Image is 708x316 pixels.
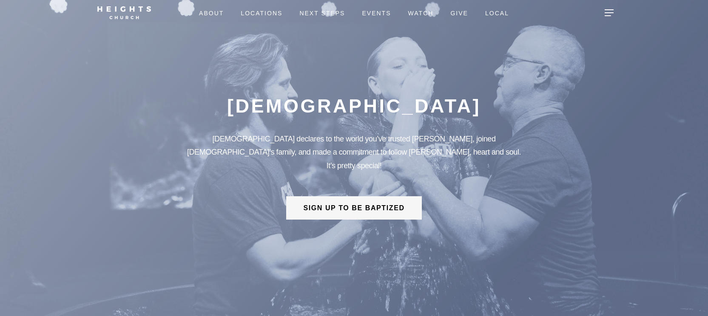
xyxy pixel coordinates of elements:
[95,3,154,23] img: 7fdc7de0-3bfd-4f30-a489-8ade0bda3cb9.png
[184,133,524,173] p: [DEMOGRAPHIC_DATA] declares to the world you’ve trusted [PERSON_NAME], joined [DEMOGRAPHIC_DATA]’...
[191,5,232,20] a: About
[442,5,477,20] a: Give
[184,96,524,116] p: [DEMOGRAPHIC_DATA]
[241,10,282,17] span: Locations
[362,10,391,17] span: Events
[299,10,345,17] span: Next Steps
[291,5,353,20] a: Next Steps
[400,5,442,20] a: watch
[286,204,421,212] a: sign up to be baptized
[408,10,434,17] span: watch
[286,196,421,220] button: sign up to be baptized
[477,5,517,20] a: Local
[485,10,509,17] span: Local
[199,10,224,17] span: About
[353,5,399,20] a: Events
[450,10,468,17] span: Give
[232,5,291,20] a: Locations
